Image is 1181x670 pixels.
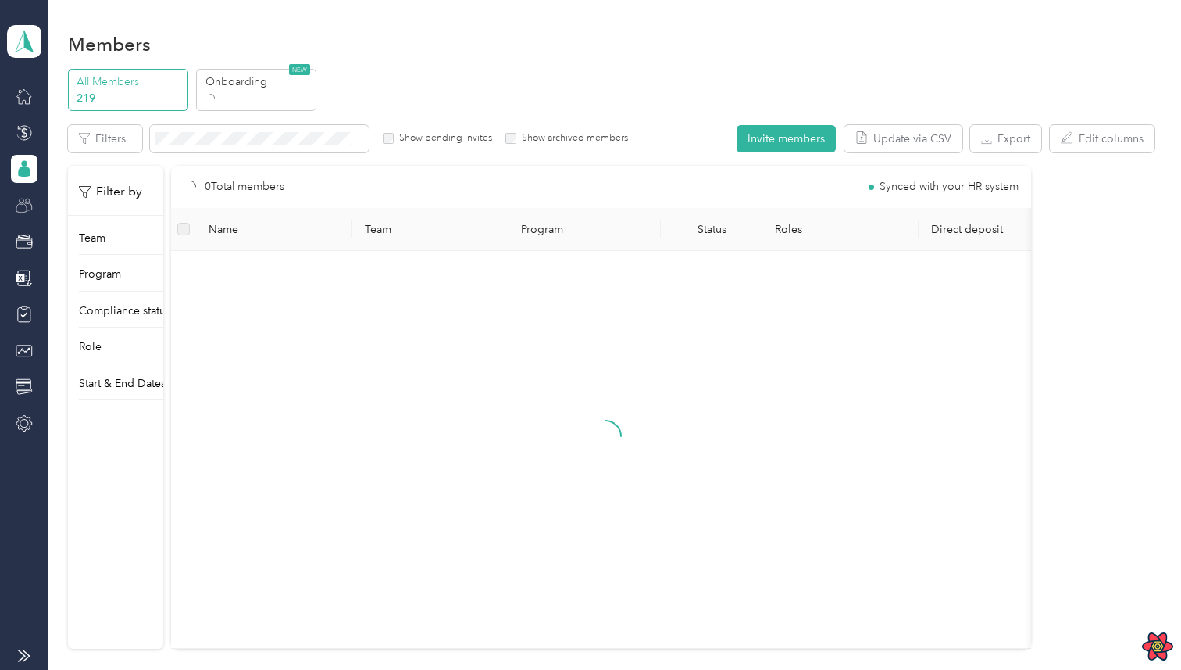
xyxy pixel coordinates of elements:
th: Status [661,208,762,251]
p: Filter by [79,182,142,202]
th: Roles [762,208,919,251]
span: NEW [289,64,310,75]
span: Synced with your HR system [880,181,1019,192]
th: Name [196,208,352,251]
button: Edit columns [1050,125,1154,152]
th: Team [352,208,508,251]
button: Update via CSV [844,125,962,152]
th: Program [508,208,661,251]
button: Open React Query Devtools [1142,631,1173,662]
label: Show pending invites [394,131,492,145]
p: Team [79,230,105,246]
h1: Members [68,36,151,52]
p: Program [79,266,121,282]
p: 219 [77,90,183,106]
p: 0 Total members [205,178,284,195]
button: Invite members [737,125,836,152]
p: Onboarding [205,73,312,90]
label: Show archived members [516,131,628,145]
p: Role [79,339,102,355]
span: Name [209,223,340,236]
iframe: Everlance-gr Chat Button Frame [1094,582,1181,670]
th: Direct deposit [919,208,1075,251]
p: Compliance status [79,303,170,319]
p: Start & End Dates [79,375,166,392]
p: All Members [77,73,183,90]
button: Filters [68,125,142,152]
button: Export [970,125,1041,152]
